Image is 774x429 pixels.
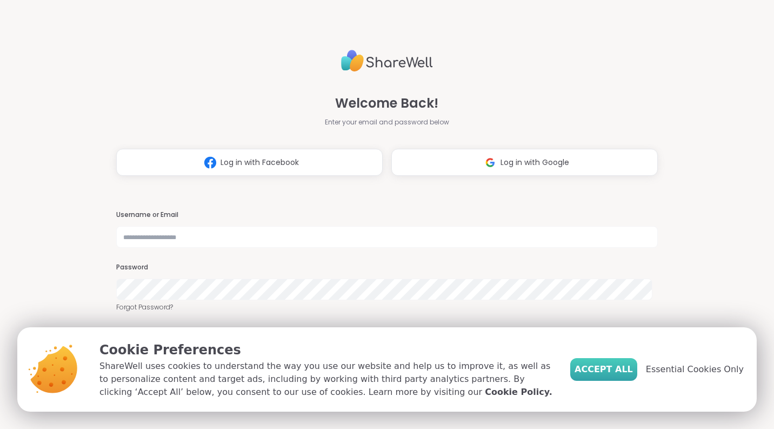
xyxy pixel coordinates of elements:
p: Cookie Preferences [99,340,553,360]
span: Welcome Back! [335,94,438,113]
span: Accept All [575,363,633,376]
img: ShareWell Logomark [200,153,221,173]
span: Log in with Google [501,157,569,168]
button: Log in with Facebook [116,149,383,176]
a: Forgot Password? [116,302,658,312]
span: Enter your email and password below [325,117,449,127]
button: Log in with Google [391,149,658,176]
a: Cookie Policy. [485,386,552,399]
span: Essential Cookies Only [646,363,744,376]
img: ShareWell Logomark [480,153,501,173]
button: Accept All [570,358,637,381]
span: Log in with Facebook [221,157,299,168]
h3: Username or Email [116,210,658,220]
img: ShareWell Logo [341,45,433,76]
p: ShareWell uses cookies to understand the way you use our website and help us to improve it, as we... [99,360,553,399]
h3: Password [116,263,658,272]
